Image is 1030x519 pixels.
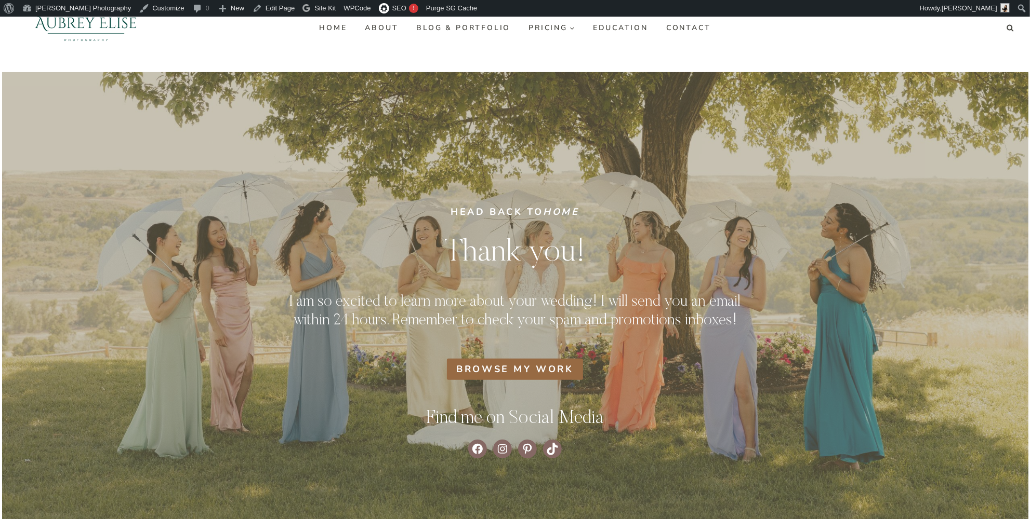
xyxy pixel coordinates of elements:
a: Education [584,20,657,36]
span: Browse my work [456,362,573,376]
span: Site Kit [314,4,336,12]
a: Browse my work [447,359,583,380]
h3: I am so excited to learn more about your wedding! I will send you an email within 24 hours. Remem... [280,293,750,330]
span: SEO [392,4,406,12]
div: ! [409,4,418,13]
nav: Primary [310,20,720,36]
a: Blog & Portfolio [407,20,520,36]
a: About [356,20,407,36]
h3: Thank you! [280,235,750,272]
h5: HEAD BACK TO [280,205,750,219]
h2: Find me on Social Media [280,408,750,430]
button: Child menu of Pricing [520,20,584,36]
button: View Search Form [1003,21,1018,35]
a: Home [543,206,579,218]
span: [PERSON_NAME] [942,4,997,12]
a: Home [310,20,356,36]
a: Contact [657,20,720,36]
